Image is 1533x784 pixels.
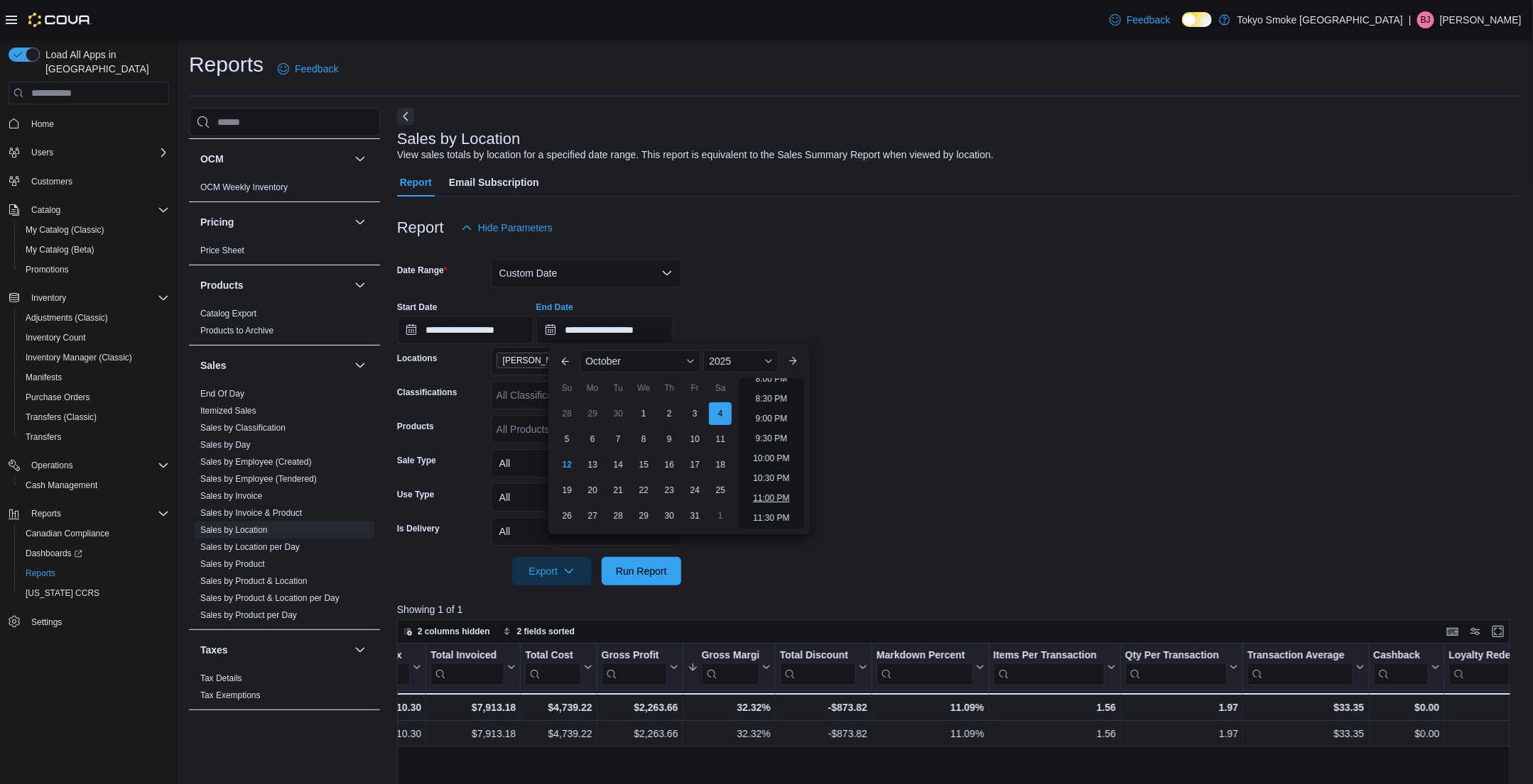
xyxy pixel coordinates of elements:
[512,557,592,585] button: Export
[556,377,578,399] div: Su
[556,504,578,527] div: day-26
[26,457,169,474] span: Operations
[31,508,61,519] span: Reports
[658,504,681,527] div: day-30
[26,289,169,307] span: Inventory
[200,473,317,485] span: Sales by Employee (Tendered)
[200,541,300,553] span: Sales by Location per Day
[20,241,100,258] a: My Catalog (Beta)
[1237,11,1404,28] p: Tokyo Smoke [GEOGRAPHIC_DATA]
[14,368,175,387] button: Manifests
[581,453,604,476] div: day-13
[703,350,778,372] div: Button. Open the year selector. 2025 is currently selected.
[709,504,732,527] div: day-1
[26,114,169,132] span: Home
[683,377,706,399] div: Fr
[31,147,53,158] span: Users
[616,564,667,578] span: Run Report
[20,477,103,494] a: Cash Management
[525,649,580,663] div: Total Cost
[1409,11,1412,28] p: |
[491,483,681,512] button: All
[200,456,312,468] span: Sales by Employee (Created)
[750,430,793,447] li: 9:30 PM
[632,504,655,527] div: day-29
[709,453,732,476] div: day-18
[14,220,175,240] button: My Catalog (Classic)
[28,13,92,27] img: Cova
[780,649,867,685] button: Total Discount
[26,144,59,161] button: Users
[747,450,795,467] li: 10:00 PM
[200,673,242,683] a: Tax Details
[26,587,99,599] span: [US_STATE] CCRS
[26,312,108,324] span: Adjustments (Classic)
[397,489,434,500] label: Use Type
[1444,623,1461,640] button: Keyboard shortcuts
[683,453,706,476] div: day-17
[200,423,286,433] a: Sales by Classification
[701,649,759,663] div: Gross Margin
[20,221,169,238] span: My Catalog (Classic)
[536,316,673,344] input: Press the down key to enter a popover containing a calendar. Press the escape key to close the po...
[430,699,516,716] div: $7,913.18
[418,626,490,637] span: 2 columns hidden
[1247,649,1353,685] div: Transaction Average
[554,401,733,529] div: October, 2025
[397,523,440,534] label: Is Delivery
[200,440,251,450] a: Sales by Day
[20,241,169,258] span: My Catalog (Beta)
[400,168,432,197] span: Report
[26,201,169,219] span: Catalog
[632,428,655,451] div: day-8
[272,55,344,83] a: Feedback
[200,507,302,519] span: Sales by Invoice & Product
[20,349,138,366] a: Inventory Manager (Classic)
[200,558,265,570] span: Sales by Product
[478,221,553,235] span: Hide Parameters
[200,182,288,193] span: OCM Weekly Inventory
[397,131,521,148] h3: Sales by Location
[3,113,175,133] button: Home
[200,278,244,292] h3: Products
[397,421,434,432] label: Products
[352,277,369,294] button: Products
[701,649,759,685] div: Gross Margin
[31,118,54,130] span: Home
[200,358,227,372] h3: Sales
[683,479,706,502] div: day-24
[26,431,61,443] span: Transfers
[607,453,629,476] div: day-14
[26,568,55,579] span: Reports
[20,545,169,562] span: Dashboards
[20,389,96,406] a: Purchase Orders
[200,673,242,684] span: Tax Details
[200,576,308,586] a: Sales by Product & Location
[581,402,604,425] div: day-29
[1490,623,1507,640] button: Enter fullscreen
[709,402,732,425] div: day-4
[200,309,256,319] a: Catalog Export
[607,479,629,502] div: day-21
[40,48,169,76] span: Load All Apps in [GEOGRAPHIC_DATA]
[525,649,592,685] button: Total Cost
[26,244,94,255] span: My Catalog (Beta)
[658,453,681,476] div: day-16
[26,352,132,363] span: Inventory Manager (Classic)
[26,264,69,275] span: Promotions
[14,427,175,447] button: Transfers
[20,585,169,602] span: Washington CCRS
[26,412,97,423] span: Transfers (Classic)
[20,369,67,386] a: Manifests
[20,369,169,386] span: Manifests
[200,182,288,192] a: OCM Weekly Inventory
[31,204,60,216] span: Catalog
[1247,649,1353,663] div: Transaction Average
[658,428,681,451] div: day-9
[26,614,67,631] a: Settings
[26,172,169,190] span: Customers
[200,215,349,229] button: Pricing
[1421,11,1431,28] span: BJ
[1127,13,1170,27] span: Feedback
[430,649,504,685] div: Total Invoiced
